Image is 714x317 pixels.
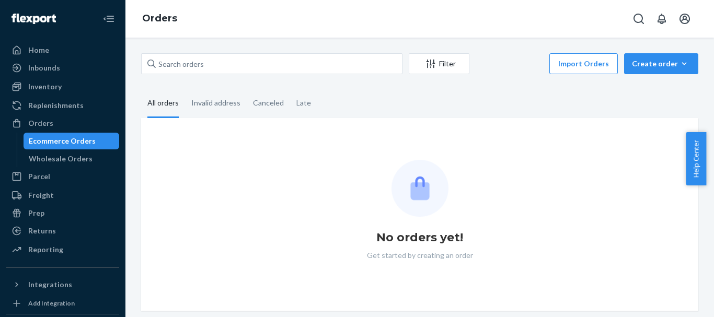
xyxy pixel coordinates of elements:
[24,150,120,167] a: Wholesale Orders
[29,154,93,164] div: Wholesale Orders
[28,63,60,73] div: Inbounds
[367,250,473,261] p: Get started by creating an order
[686,132,706,185] button: Help Center
[628,8,649,29] button: Open Search Box
[6,60,119,76] a: Inbounds
[29,136,96,146] div: Ecommerce Orders
[28,190,54,201] div: Freight
[376,229,463,246] h1: No orders yet!
[6,78,119,95] a: Inventory
[674,8,695,29] button: Open account menu
[6,241,119,258] a: Reporting
[632,58,690,69] div: Create order
[28,81,62,92] div: Inventory
[6,297,119,310] a: Add Integration
[28,279,72,290] div: Integrations
[6,115,119,132] a: Orders
[6,222,119,239] a: Returns
[651,8,672,29] button: Open notifications
[191,89,240,116] div: Invalid address
[142,13,177,24] a: Orders
[11,14,56,24] img: Flexport logo
[98,8,119,29] button: Close Navigation
[147,89,179,118] div: All orders
[6,205,119,221] a: Prep
[624,53,698,74] button: Create order
[134,4,186,34] ol: breadcrumbs
[28,244,63,255] div: Reporting
[6,97,119,114] a: Replenishments
[28,171,50,182] div: Parcel
[28,226,56,236] div: Returns
[28,100,84,111] div: Replenishments
[296,89,311,116] div: Late
[6,187,119,204] a: Freight
[6,42,119,58] a: Home
[28,45,49,55] div: Home
[391,160,448,217] img: Empty list
[253,89,284,116] div: Canceled
[6,168,119,185] a: Parcel
[6,276,119,293] button: Integrations
[24,133,120,149] a: Ecommerce Orders
[28,208,44,218] div: Prep
[141,53,402,74] input: Search orders
[28,299,75,308] div: Add Integration
[28,118,53,128] div: Orders
[409,58,469,69] div: Filter
[549,53,618,74] button: Import Orders
[409,53,469,74] button: Filter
